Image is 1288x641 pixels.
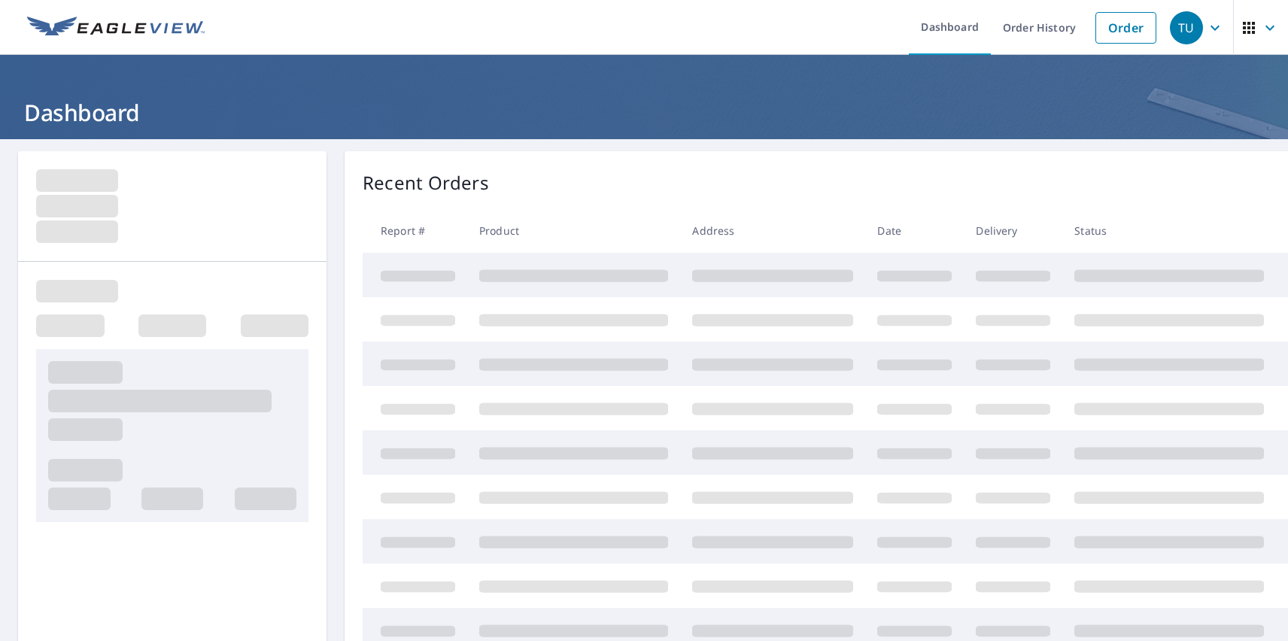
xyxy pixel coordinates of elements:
[1095,12,1156,44] a: Order
[467,208,680,253] th: Product
[964,208,1062,253] th: Delivery
[363,208,467,253] th: Report #
[1062,208,1276,253] th: Status
[27,17,205,39] img: EV Logo
[363,169,489,196] p: Recent Orders
[865,208,964,253] th: Date
[1170,11,1203,44] div: TU
[680,208,865,253] th: Address
[18,97,1270,128] h1: Dashboard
